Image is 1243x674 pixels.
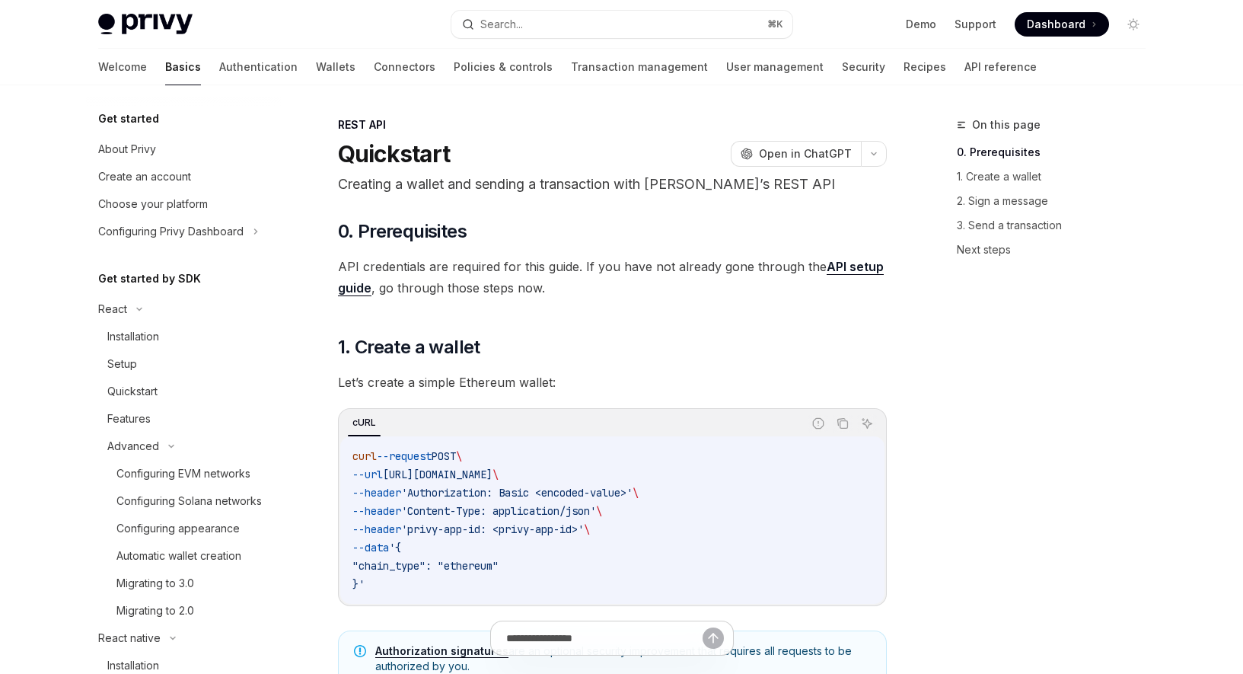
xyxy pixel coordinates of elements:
[107,437,159,455] div: Advanced
[352,449,377,463] span: curl
[86,570,281,597] a: Migrating to 3.0
[857,414,877,433] button: Ask AI
[116,492,262,510] div: Configuring Solana networks
[972,116,1041,134] span: On this page
[377,449,432,463] span: --request
[116,547,241,565] div: Automatic wallet creation
[957,165,1158,189] a: 1. Create a wallet
[401,486,633,500] span: 'Authorization: Basic <encoded-value>'
[957,189,1158,213] a: 2. Sign a message
[759,146,852,161] span: Open in ChatGPT
[1121,12,1146,37] button: Toggle dark mode
[219,49,298,85] a: Authentication
[98,629,161,647] div: React native
[338,140,451,168] h1: Quickstart
[596,504,602,518] span: \
[703,628,724,649] button: Send message
[348,414,381,432] div: cURL
[454,49,553,85] a: Policies & controls
[480,15,523,34] div: Search...
[86,460,281,487] a: Configuring EVM networks
[451,11,792,38] button: Search...⌘K
[338,372,887,393] span: Let’s create a simple Ethereum wallet:
[116,519,240,538] div: Configuring appearance
[955,17,996,32] a: Support
[107,355,137,373] div: Setup
[352,504,401,518] span: --header
[338,117,887,133] div: REST API
[86,378,281,405] a: Quickstart
[98,110,159,128] h5: Get started
[584,522,590,536] span: \
[633,486,639,500] span: \
[1027,17,1085,32] span: Dashboard
[383,468,492,481] span: [URL][DOMAIN_NAME]
[456,449,462,463] span: \
[107,410,151,428] div: Features
[107,327,159,346] div: Installation
[316,49,355,85] a: Wallets
[98,49,147,85] a: Welcome
[957,238,1158,262] a: Next steps
[86,515,281,542] a: Configuring appearance
[352,468,383,481] span: --url
[86,136,281,163] a: About Privy
[86,350,281,378] a: Setup
[842,49,885,85] a: Security
[492,468,499,481] span: \
[98,195,208,213] div: Choose your platform
[98,140,156,158] div: About Privy
[957,140,1158,165] a: 0. Prerequisites
[116,465,250,483] div: Configuring EVM networks
[98,14,193,35] img: light logo
[401,504,596,518] span: 'Content-Type: application/json'
[352,559,499,573] span: "chain_type": "ethereum"
[833,414,853,433] button: Copy the contents from the code block
[374,49,435,85] a: Connectors
[116,602,194,620] div: Migrating to 2.0
[86,597,281,624] a: Migrating to 2.0
[352,486,401,500] span: --header
[352,577,365,591] span: }'
[98,300,127,318] div: React
[808,414,828,433] button: Report incorrect code
[957,213,1158,238] a: 3. Send a transaction
[906,17,936,32] a: Demo
[98,270,201,288] h5: Get started by SDK
[731,141,861,167] button: Open in ChatGPT
[338,335,480,359] span: 1. Create a wallet
[338,174,887,195] p: Creating a wallet and sending a transaction with [PERSON_NAME]’s REST API
[86,405,281,433] a: Features
[86,323,281,350] a: Installation
[107,382,158,401] div: Quickstart
[352,522,401,536] span: --header
[98,222,244,241] div: Configuring Privy Dashboard
[116,574,194,593] div: Migrating to 3.0
[352,541,389,554] span: --data
[86,542,281,570] a: Automatic wallet creation
[389,541,401,554] span: '{
[338,219,467,244] span: 0. Prerequisites
[1015,12,1109,37] a: Dashboard
[98,168,191,186] div: Create an account
[86,163,281,190] a: Create an account
[571,49,708,85] a: Transaction management
[165,49,201,85] a: Basics
[338,256,887,299] span: API credentials are required for this guide. If you have not already gone through the , go throug...
[401,522,584,536] span: 'privy-app-id: <privy-app-id>'
[726,49,824,85] a: User management
[964,49,1037,85] a: API reference
[767,18,783,30] span: ⌘ K
[86,190,281,218] a: Choose your platform
[86,487,281,515] a: Configuring Solana networks
[904,49,946,85] a: Recipes
[432,449,456,463] span: POST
